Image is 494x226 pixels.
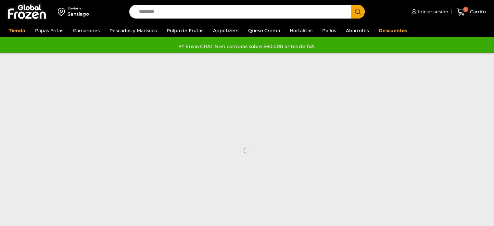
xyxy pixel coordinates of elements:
[68,6,89,11] div: Enviar a
[210,24,242,37] a: Appetizers
[410,5,449,18] a: Iniciar sesión
[106,24,160,37] a: Pescados y Mariscos
[70,24,103,37] a: Camarones
[68,11,89,17] div: Santiago
[343,24,372,37] a: Abarrotes
[455,4,488,20] a: 0 Carrito
[375,24,410,37] a: Descuentos
[463,7,468,12] span: 0
[286,24,316,37] a: Hortalizas
[58,6,68,17] img: address-field-icon.svg
[32,24,67,37] a: Papas Fritas
[6,24,29,37] a: Tienda
[351,5,365,19] button: Search button
[163,24,207,37] a: Pulpa de Frutas
[245,24,283,37] a: Queso Crema
[416,8,449,15] span: Iniciar sesión
[468,8,486,15] span: Carrito
[319,24,339,37] a: Pollos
